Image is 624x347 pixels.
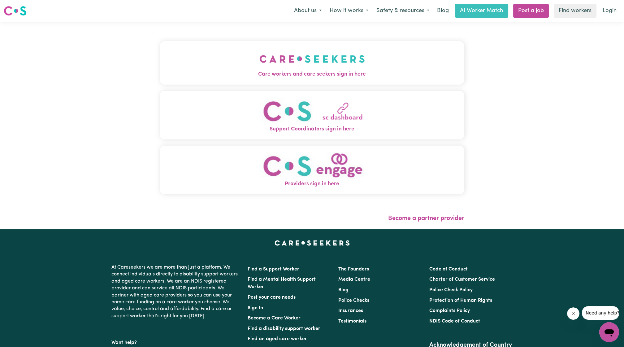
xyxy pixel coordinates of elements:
[290,4,326,17] button: About us
[429,308,470,313] a: Complaints Policy
[4,4,27,18] a: Careseekers logo
[248,305,263,310] a: Sign In
[429,288,473,292] a: Police Check Policy
[433,4,453,18] a: Blog
[338,308,363,313] a: Insurances
[429,267,468,272] a: Code of Conduct
[338,298,369,303] a: Police Checks
[338,267,369,272] a: The Founders
[160,70,464,78] span: Care workers and care seekers sign in here
[248,326,320,331] a: Find a disability support worker
[248,267,299,272] a: Find a Support Worker
[4,4,37,9] span: Need any help?
[599,322,619,342] iframe: Button to launch messaging window
[248,277,316,289] a: Find a Mental Health Support Worker
[429,298,492,303] a: Protection of Human Rights
[160,91,464,139] button: Support Coordinators sign in here
[111,337,240,346] p: Want help?
[429,277,495,282] a: Charter of Customer Service
[338,277,370,282] a: Media Centre
[455,4,508,18] a: AI Worker Match
[429,319,480,324] a: NDIS Code of Conduct
[554,4,596,18] a: Find workers
[513,4,549,18] a: Post a job
[326,4,372,17] button: How it works
[4,5,27,16] img: Careseekers logo
[582,306,619,320] iframe: Message from company
[111,261,240,322] p: At Careseekers we are more than just a platform. We connect individuals directly to disability su...
[275,240,350,245] a: Careseekers home page
[248,295,296,300] a: Post your care needs
[388,215,464,222] a: Become a partner provider
[160,180,464,188] span: Providers sign in here
[160,146,464,194] button: Providers sign in here
[160,125,464,133] span: Support Coordinators sign in here
[599,4,620,18] a: Login
[372,4,433,17] button: Safety & resources
[338,319,366,324] a: Testimonials
[248,316,301,321] a: Become a Care Worker
[248,336,307,341] a: Find an aged care worker
[160,41,464,85] button: Care workers and care seekers sign in here
[338,288,349,292] a: Blog
[567,307,579,320] iframe: Close message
